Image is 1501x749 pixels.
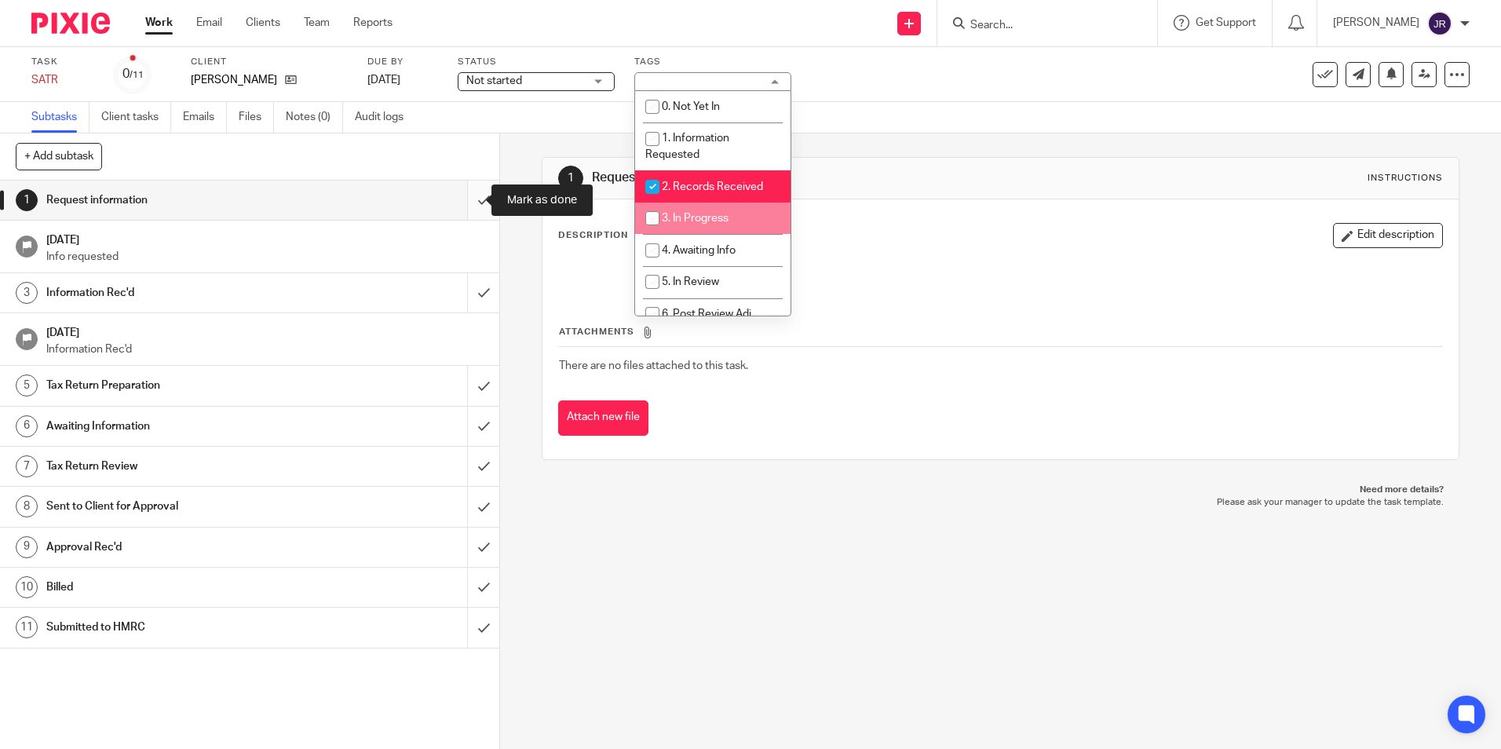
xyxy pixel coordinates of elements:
p: Info requested [46,249,484,265]
div: 8 [16,495,38,517]
span: Attachments [559,327,634,336]
div: SATR [31,72,94,88]
div: 1 [16,189,38,211]
h1: Billed [46,575,316,599]
p: Information Rec'd [46,342,484,357]
label: Status [458,56,615,68]
input: Search [969,19,1110,33]
a: Work [145,15,173,31]
h1: [DATE] [46,228,484,248]
a: Clients [246,15,280,31]
h1: Tax Return Review [46,455,316,478]
div: Instructions [1368,172,1443,185]
a: Notes (0) [286,102,343,133]
span: 5. In Review [662,276,719,287]
a: Email [196,15,222,31]
h1: Tax Return Preparation [46,374,316,397]
h1: Awaiting Information [46,415,316,438]
span: Not started [466,75,522,86]
a: Client tasks [101,102,171,133]
div: 1 [558,166,583,191]
h1: Sent to Client for Approval [46,495,316,518]
label: Client [191,56,348,68]
a: Audit logs [355,102,415,133]
a: Reports [353,15,393,31]
span: [DATE] [367,75,400,86]
h1: [DATE] [46,321,484,341]
div: 10 [16,576,38,598]
label: Tags [634,56,791,68]
small: /11 [130,71,144,79]
h1: Submitted to HMRC [46,616,316,639]
div: 9 [16,536,38,558]
span: 1. Information Requested [645,133,729,160]
div: 5 [16,374,38,396]
p: Please ask your manager to update the task template. [557,496,1443,509]
span: Get Support [1196,17,1256,28]
h1: Request information [46,188,316,212]
span: 2. Records Received [662,181,763,192]
h1: Request information [592,170,1034,186]
a: Files [239,102,274,133]
div: 0 [122,65,144,83]
a: Subtasks [31,102,89,133]
img: svg%3E [1427,11,1452,36]
span: 6. Post Review Adj [662,309,751,320]
button: Attach new file [558,400,648,436]
p: [PERSON_NAME] [1333,15,1419,31]
label: Task [31,56,94,68]
span: 3. In Progress [662,213,729,224]
div: 6 [16,415,38,437]
h1: Approval Rec'd [46,535,316,559]
button: + Add subtask [16,143,102,170]
img: Pixie [31,13,110,34]
span: There are no files attached to this task. [559,360,748,371]
p: Description [558,229,628,242]
div: 3 [16,282,38,304]
button: Edit description [1333,223,1443,248]
p: Need more details? [557,484,1443,496]
span: 4. Awaiting Info [662,245,736,256]
a: Emails [183,102,227,133]
h1: Information Rec'd [46,281,316,305]
label: Due by [367,56,438,68]
a: Team [304,15,330,31]
p: [PERSON_NAME] [191,72,277,88]
span: 0. Not Yet In [662,101,720,112]
div: 11 [16,616,38,638]
div: 7 [16,455,38,477]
